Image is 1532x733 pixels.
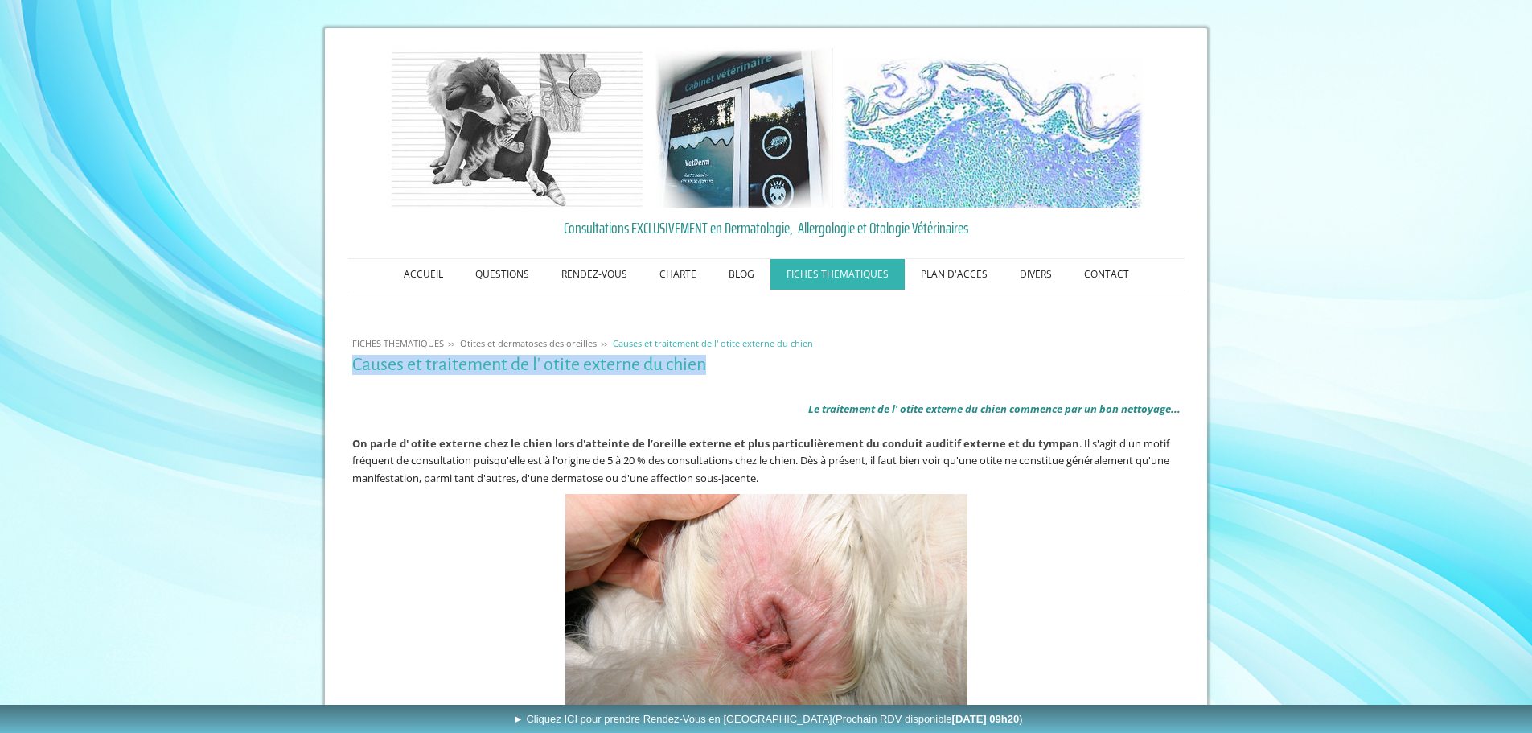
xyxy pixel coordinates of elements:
[808,402,1171,416] span: Le traitement de l' otite externe du chien commence par un bon nettoyage
[770,259,905,290] a: FICHES THEMATIQUES
[643,259,713,290] a: CHARTE
[352,436,1128,451] span: . Il s'agit d'
[1068,259,1145,290] a: CONTACT
[713,259,770,290] a: BLOG
[513,713,1023,725] span: ► Cliquez ICI pour prendre Rendez-Vous en [GEOGRAPHIC_DATA]
[352,355,1181,375] h1: Causes et traitement de l' otite externe du chien
[388,259,459,290] a: ACCUEIL
[613,337,813,349] span: Causes et traitement de l' otite externe du chien
[545,259,643,290] a: RENDEZ-VOUS
[352,337,444,349] span: FICHES THEMATIQUES
[460,337,597,349] span: Otites et dermatoses des oreilles
[352,436,1079,451] strong: On parle d' otite externe chez le chien lors d'atteinte de l’oreille externe et plus particulière...
[1171,402,1181,416] span: ...
[609,337,817,349] a: Causes et traitement de l' otite externe du chien
[352,216,1181,240] a: Consultations EXCLUSIVEMENT en Dermatologie, Allergologie et Otologie Vétérinaires
[459,259,545,290] a: QUESTIONS
[1004,259,1068,290] a: DIVERS
[348,337,448,349] a: FICHES THEMATIQUES
[952,713,1020,725] b: [DATE] 09h20
[905,259,1004,290] a: PLAN D'ACCES
[832,713,1023,725] span: (Prochain RDV disponible )
[456,337,601,349] a: Otites et dermatoses des oreilles
[352,436,1169,485] span: un motif fréquent de consultation puisqu'elle est à l'origine de 5 à 20 % des consultations chez ...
